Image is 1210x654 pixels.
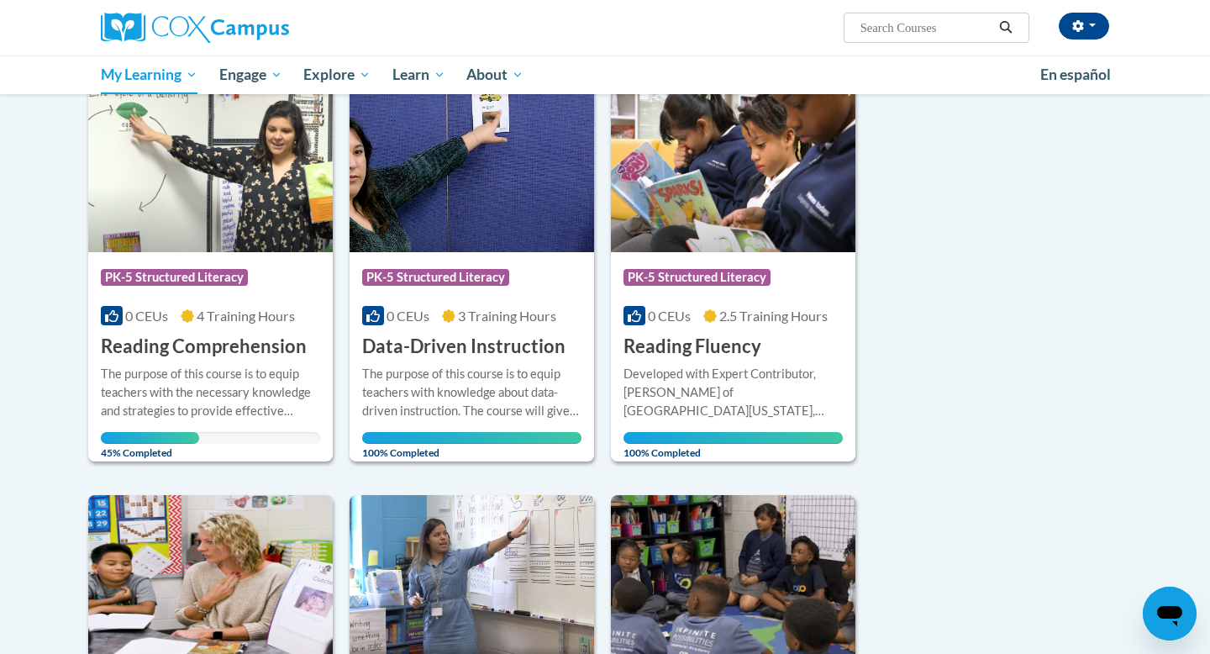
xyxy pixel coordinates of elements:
[362,432,581,444] div: Your progress
[101,13,289,43] img: Cox Campus
[611,81,855,252] img: Course Logo
[458,308,556,324] span: 3 Training Hours
[623,365,843,420] div: Developed with Expert Contributor, [PERSON_NAME] of [GEOGRAPHIC_DATA][US_STATE], [GEOGRAPHIC_DATA...
[125,308,168,324] span: 0 CEUs
[1029,57,1122,92] a: En español
[719,308,828,324] span: 2.5 Training Hours
[350,81,594,252] img: Course Logo
[101,432,199,444] div: Your progress
[993,18,1018,38] button: Search
[101,269,248,286] span: PK-5 Structured Literacy
[362,432,581,459] span: 100% Completed
[88,81,333,252] img: Course Logo
[101,432,199,459] span: 45% Completed
[88,81,333,462] a: Course LogoPK-5 Structured Literacy0 CEUs4 Training Hours Reading ComprehensionThe purpose of thi...
[1040,66,1111,83] span: En español
[101,365,320,420] div: The purpose of this course is to equip teachers with the necessary knowledge and strategies to pr...
[859,18,993,38] input: Search Courses
[362,365,581,420] div: The purpose of this course is to equip teachers with knowledge about data-driven instruction. The...
[381,55,456,94] a: Learn
[292,55,381,94] a: Explore
[466,65,523,85] span: About
[1143,587,1197,641] iframe: Button to launch messaging window
[611,81,855,462] a: Course LogoPK-5 Structured Literacy0 CEUs2.5 Training Hours Reading FluencyDeveloped with Expert ...
[350,81,594,462] a: Course LogoPK-5 Structured Literacy0 CEUs3 Training Hours Data-Driven InstructionThe purpose of t...
[362,334,566,360] h3: Data-Driven Instruction
[219,65,282,85] span: Engage
[623,334,761,360] h3: Reading Fluency
[456,55,535,94] a: About
[303,65,371,85] span: Explore
[362,269,509,286] span: PK-5 Structured Literacy
[101,334,307,360] h3: Reading Comprehension
[76,55,1134,94] div: Main menu
[101,13,420,43] a: Cox Campus
[623,432,843,459] span: 100% Completed
[648,308,691,324] span: 0 CEUs
[623,269,771,286] span: PK-5 Structured Literacy
[1059,13,1109,40] button: Account Settings
[197,308,295,324] span: 4 Training Hours
[101,65,197,85] span: My Learning
[387,308,429,324] span: 0 CEUs
[208,55,293,94] a: Engage
[623,432,843,444] div: Your progress
[392,65,445,85] span: Learn
[90,55,208,94] a: My Learning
